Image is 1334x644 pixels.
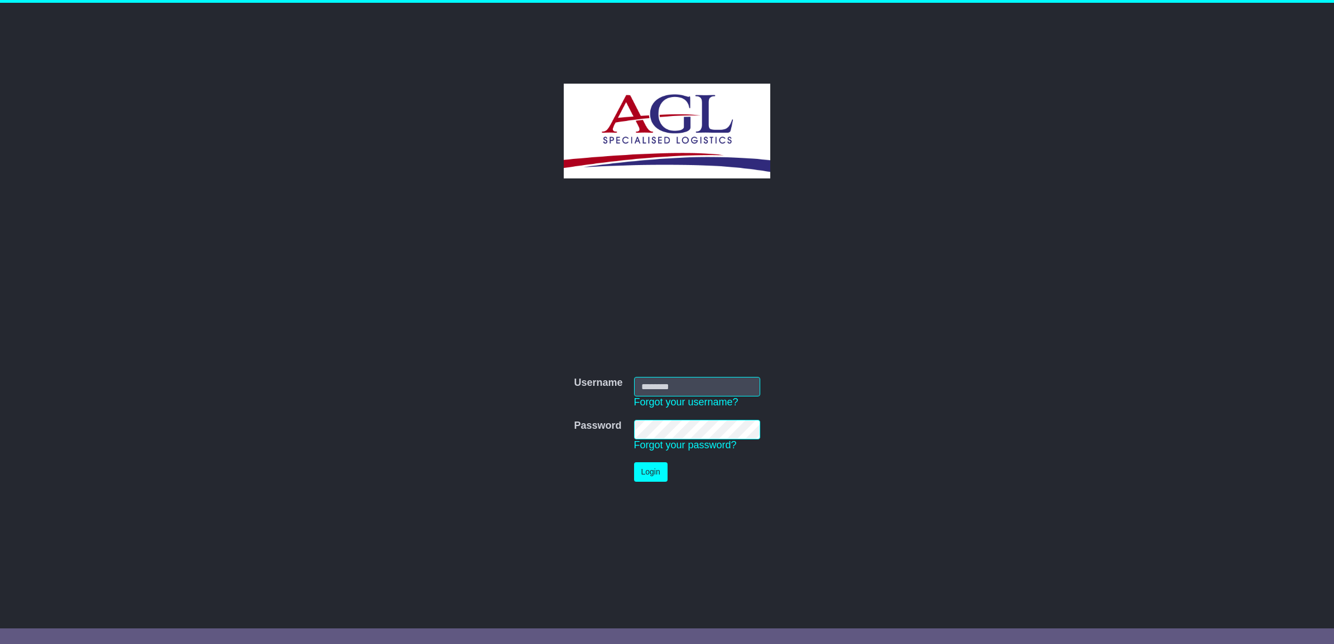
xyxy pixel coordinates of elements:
label: Password [574,420,621,432]
a: Forgot your password? [634,439,737,451]
a: Forgot your username? [634,396,738,408]
button: Login [634,462,668,482]
label: Username [574,377,622,389]
img: AGL SPECIALISED LOGISTICS [564,84,770,178]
